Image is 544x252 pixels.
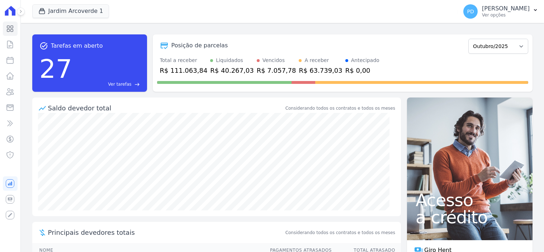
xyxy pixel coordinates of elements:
div: R$ 63.739,03 [299,66,342,75]
button: PD [PERSON_NAME] Ver opções [458,1,544,22]
span: east [134,82,140,87]
a: Ver tarefas east [75,81,139,87]
div: Considerando todos os contratos e todos os meses [285,105,395,111]
span: PD [467,9,474,14]
p: Ver opções [482,12,530,18]
div: R$ 0,00 [345,66,379,75]
div: R$ 40.267,03 [210,66,254,75]
div: Saldo devedor total [48,103,284,113]
div: Antecipado [351,57,379,64]
div: R$ 111.063,84 [160,66,208,75]
div: A receber [304,57,329,64]
span: a crédito [416,209,524,226]
span: Ver tarefas [108,81,131,87]
div: Total a receber [160,57,208,64]
span: Acesso [416,191,524,209]
div: R$ 7.057,78 [257,66,296,75]
div: Posição de parcelas [171,41,228,50]
span: Principais devedores totais [48,228,284,237]
span: Tarefas em aberto [51,42,103,50]
div: 27 [39,50,72,87]
p: [PERSON_NAME] [482,5,530,12]
div: Liquidados [216,57,243,64]
span: Considerando todos os contratos e todos os meses [285,229,395,236]
span: task_alt [39,42,48,50]
button: Jardim Arcoverde 1 [32,4,109,18]
div: Vencidos [262,57,285,64]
